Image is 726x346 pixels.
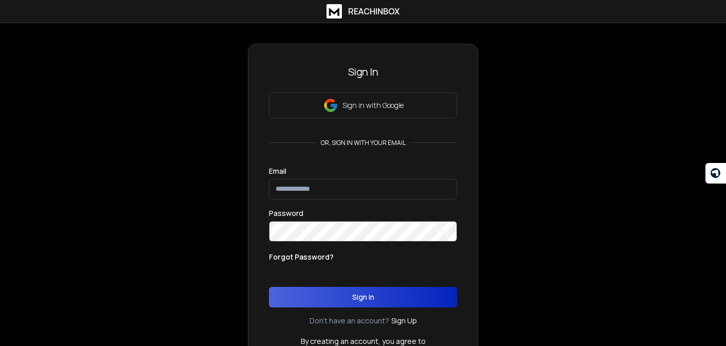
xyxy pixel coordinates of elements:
button: Sign in with Google [269,93,457,118]
p: or, sign in with your email [317,139,410,147]
label: Email [269,168,286,175]
p: Sign in with Google [342,100,404,111]
h3: Sign In [269,65,457,79]
label: Password [269,210,303,217]
a: ReachInbox [326,4,400,19]
p: Forgot Password? [269,252,334,262]
h1: ReachInbox [348,5,400,17]
p: Don't have an account? [310,316,389,326]
button: Sign In [269,287,457,307]
img: logo [326,4,342,19]
a: Sign Up [391,316,417,326]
